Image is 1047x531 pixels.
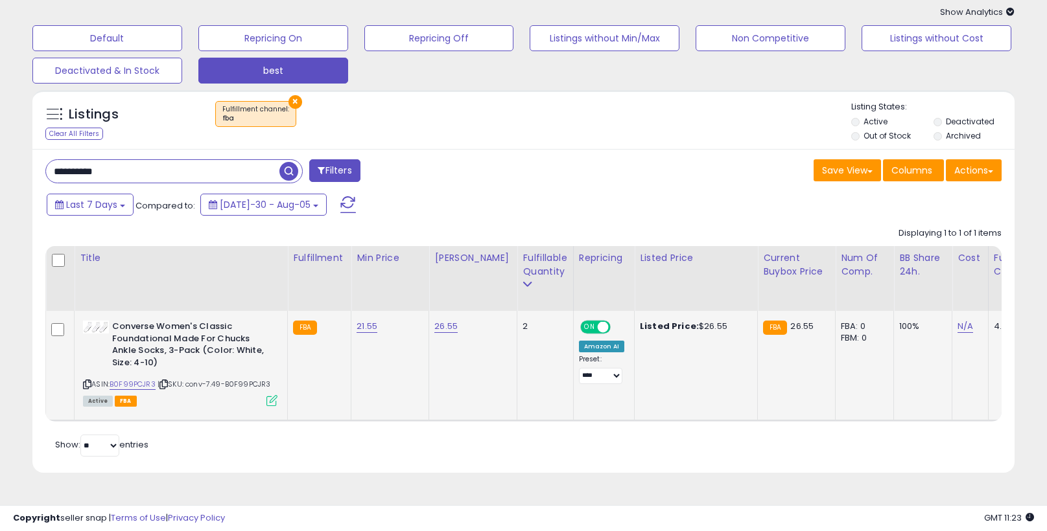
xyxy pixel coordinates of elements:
span: Last 7 Days [66,198,117,211]
div: seller snap | | [13,512,225,525]
span: All listings currently available for purchase on Amazon [83,396,113,407]
b: Listed Price: [640,320,699,332]
span: Show: entries [55,438,148,451]
div: Fulfillment [293,251,346,265]
div: Cost [958,251,983,265]
button: Last 7 Days [47,194,134,216]
div: Clear All Filters [45,128,103,140]
button: Filters [309,159,360,182]
div: fba [222,114,289,123]
span: Fulfillment channel : [222,104,289,124]
div: FBM: 0 [841,332,884,344]
span: Columns [891,164,932,177]
div: Min Price [357,251,423,265]
div: Num of Comp. [841,251,888,278]
button: Deactivated & In Stock [32,58,182,84]
div: $26.55 [640,321,747,332]
a: N/A [958,320,973,333]
button: Listings without Cost [862,25,1011,51]
span: 26.55 [790,320,814,332]
div: Repricing [579,251,629,265]
div: Title [80,251,282,265]
span: ON [582,322,598,333]
button: Save View [814,159,881,181]
b: Converse Women's Classic Foundational Made For Chucks Ankle Socks, 3-Pack (Color: White, Size: 4-10) [112,321,270,372]
button: × [288,95,302,109]
div: Current Buybox Price [763,251,830,278]
button: best [198,58,348,84]
a: B0F99PCJR3 [110,379,156,390]
strong: Copyright [13,512,60,524]
button: Actions [946,159,1002,181]
h5: Listings [69,106,119,124]
div: Preset: [579,355,624,384]
div: [PERSON_NAME] [434,251,512,265]
div: ASIN: [83,321,277,405]
span: [DATE]-30 - Aug-05 [220,198,311,211]
button: [DATE]-30 - Aug-05 [200,194,327,216]
span: OFF [608,322,629,333]
p: Listing States: [851,101,1015,113]
div: 2 [523,321,563,332]
label: Deactivated [946,116,994,127]
a: Privacy Policy [168,512,225,524]
button: Default [32,25,182,51]
a: 26.55 [434,320,458,333]
button: Columns [883,159,944,181]
label: Active [864,116,888,127]
div: Listed Price [640,251,752,265]
small: FBA [293,321,317,335]
span: FBA [115,396,137,407]
button: Repricing On [198,25,348,51]
span: | SKU: conv-7.49-B0F99PCJR3 [158,379,271,389]
label: Out of Stock [864,130,911,141]
span: Show Analytics [940,6,1015,18]
div: Fulfillment Cost [994,251,1044,278]
label: Archived [946,130,981,141]
span: 2025-08-16 11:23 GMT [984,512,1034,524]
button: Repricing Off [364,25,514,51]
div: 4.67 [994,321,1039,332]
span: Compared to: [135,199,195,212]
div: Amazon AI [579,341,624,352]
div: Fulfillable Quantity [523,251,567,278]
div: 100% [899,321,942,332]
a: Terms of Use [111,512,166,524]
small: FBA [763,321,787,335]
button: Non Competitive [696,25,845,51]
div: BB Share 24h. [899,251,947,278]
a: 21.55 [357,320,377,333]
div: Displaying 1 to 1 of 1 items [899,227,1002,240]
button: Listings without Min/Max [530,25,679,51]
div: FBA: 0 [841,321,884,332]
img: 21p9MIQ2RSL._SL40_.jpg [83,321,109,333]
